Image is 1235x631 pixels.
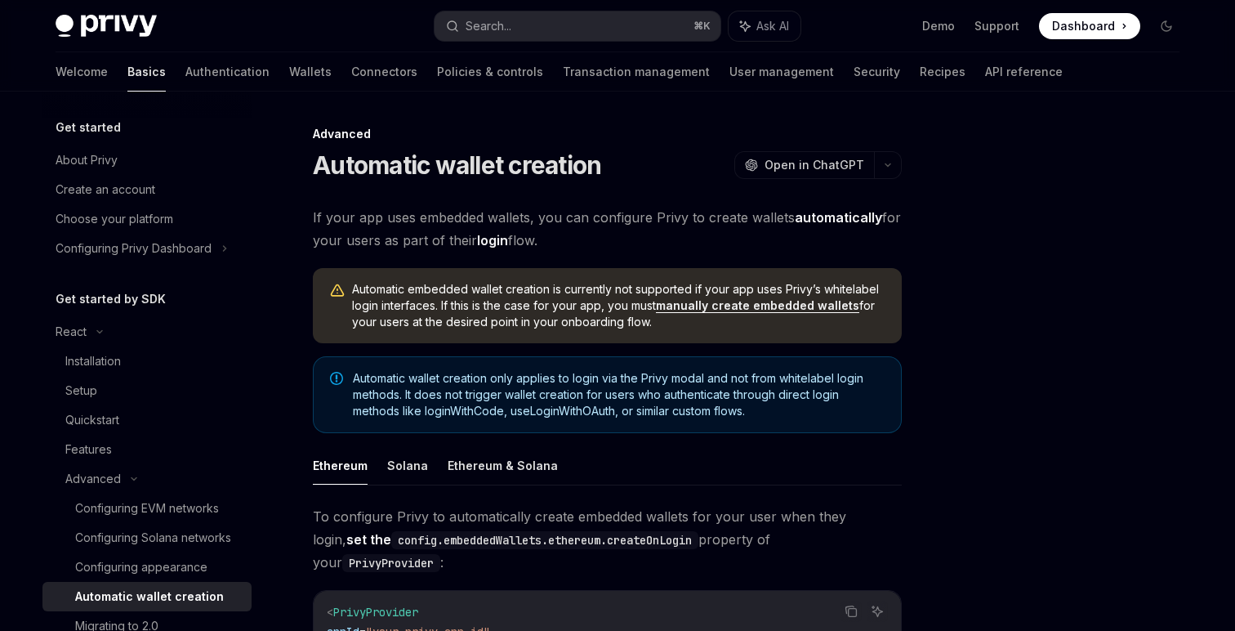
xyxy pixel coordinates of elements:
[693,20,711,33] span: ⌘ K
[729,11,800,41] button: Ask AI
[448,446,558,485] button: Ethereum & Solana
[42,175,252,204] a: Create an account
[42,376,252,405] a: Setup
[346,531,698,548] strong: set the
[56,209,173,229] div: Choose your platform
[42,523,252,553] a: Configuring Solana networks
[765,157,864,173] span: Open in ChatGPT
[563,52,710,92] a: Transaction management
[75,528,231,548] div: Configuring Solana networks
[42,494,252,523] a: Configuring EVM networks
[477,232,508,248] strong: login
[387,446,428,485] button: Solana
[435,11,720,41] button: Search...⌘K
[1153,13,1179,39] button: Toggle dark mode
[42,204,252,234] a: Choose your platform
[351,52,417,92] a: Connectors
[75,499,219,518] div: Configuring EVM networks
[65,381,97,401] div: Setup
[1039,13,1140,39] a: Dashboard
[391,531,698,549] code: config.embeddedWallets.ethereum.createOnLogin
[333,605,418,620] span: PrivyProvider
[466,16,511,36] div: Search...
[56,289,166,309] h5: Get started by SDK
[795,209,882,226] strong: automatically
[313,446,368,485] button: Ethereum
[656,298,859,313] a: manually create embedded wallets
[42,347,252,376] a: Installation
[289,52,332,92] a: Wallets
[327,605,333,620] span: <
[56,118,121,137] h5: Get started
[353,370,885,419] span: Automatic wallet creation only applies to login via the Privy modal and not from whitelabel login...
[127,52,166,92] a: Basics
[42,553,252,582] a: Configuring appearance
[75,557,207,577] div: Configuring appearance
[56,239,212,258] div: Configuring Privy Dashboard
[867,601,888,622] button: Ask AI
[840,601,862,622] button: Copy the contents from the code block
[734,151,874,179] button: Open in ChatGPT
[56,180,155,199] div: Create an account
[42,582,252,611] a: Automatic wallet creation
[313,206,902,252] span: If your app uses embedded wallets, you can configure Privy to create wallets for your users as pa...
[65,410,119,430] div: Quickstart
[437,52,543,92] a: Policies & controls
[342,554,440,572] code: PrivyProvider
[313,126,902,142] div: Advanced
[352,281,885,330] span: Automatic embedded wallet creation is currently not supported if your app uses Privy’s whitelabel...
[330,372,343,385] svg: Note
[729,52,834,92] a: User management
[56,322,87,342] div: React
[56,15,157,38] img: dark logo
[985,52,1063,92] a: API reference
[329,283,346,299] svg: Warning
[974,18,1019,34] a: Support
[42,145,252,175] a: About Privy
[65,440,112,459] div: Features
[56,150,118,170] div: About Privy
[1052,18,1115,34] span: Dashboard
[42,435,252,464] a: Features
[920,52,965,92] a: Recipes
[65,351,121,371] div: Installation
[756,18,789,34] span: Ask AI
[75,587,224,606] div: Automatic wallet creation
[56,52,108,92] a: Welcome
[185,52,270,92] a: Authentication
[922,18,955,34] a: Demo
[313,150,601,180] h1: Automatic wallet creation
[854,52,900,92] a: Security
[313,505,902,574] span: To configure Privy to automatically create embedded wallets for your user when they login, proper...
[42,405,252,435] a: Quickstart
[65,469,121,489] div: Advanced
